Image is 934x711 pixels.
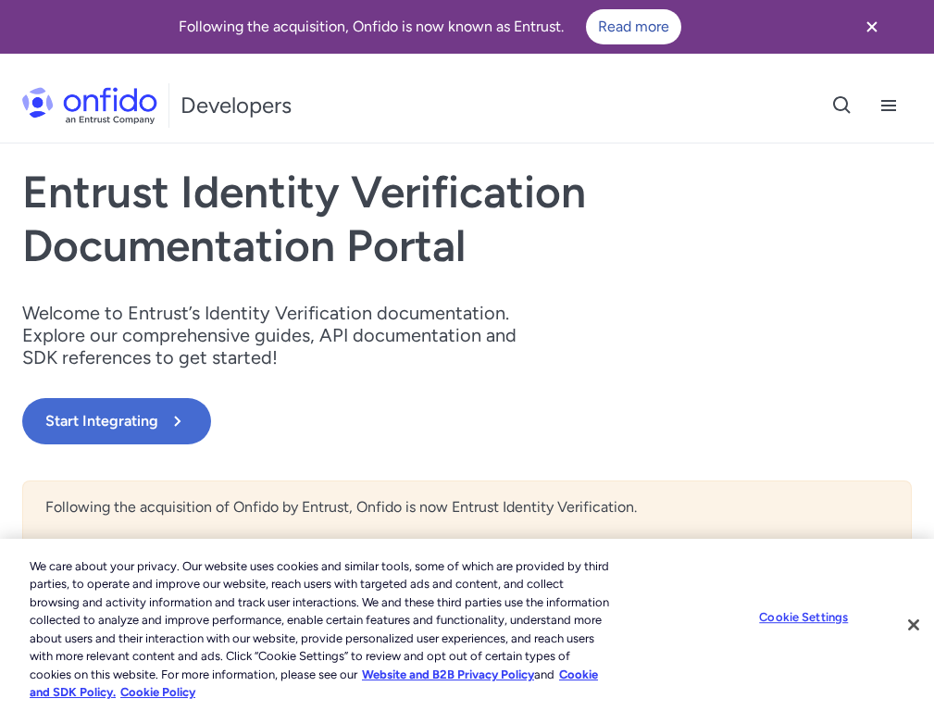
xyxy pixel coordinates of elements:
button: Open navigation menu button [866,82,912,129]
div: Following the acquisition of Onfido by Entrust, Onfido is now Entrust Identity Verification. As a... [22,480,912,667]
div: Following the acquisition, Onfido is now known as Entrust. [22,9,838,44]
h1: Developers [181,91,292,120]
a: Start Integrating [22,398,645,444]
button: Close [893,605,934,645]
h1: Entrust Identity Verification Documentation Portal [22,166,645,272]
p: Welcome to Entrust’s Identity Verification documentation. Explore our comprehensive guides, API d... [22,302,541,368]
a: Cookie Policy [120,685,195,699]
a: More information about our cookie policy., opens in a new tab [362,667,534,681]
svg: Open search button [831,94,853,117]
button: Open search button [819,82,866,129]
img: Onfido Logo [22,87,157,124]
button: Cookie Settings [746,599,862,636]
button: Close banner [838,4,906,50]
svg: Close banner [861,16,883,38]
div: We care about your privacy. Our website uses cookies and similar tools, some of which are provide... [30,557,610,702]
svg: Open navigation menu button [878,94,900,117]
button: Start Integrating [22,398,211,444]
a: Read more [586,9,681,44]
